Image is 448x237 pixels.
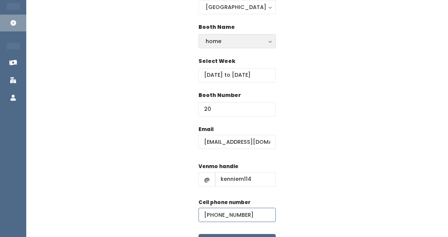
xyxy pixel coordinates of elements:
[206,37,269,45] div: home
[198,135,276,149] input: @ .
[198,57,235,65] label: Select Week
[198,172,215,186] span: @
[198,163,238,170] label: Venmo handle
[198,126,213,133] label: Email
[198,208,276,222] input: (___) ___-____
[198,102,276,116] input: Booth Number
[198,34,276,48] button: home
[198,199,251,206] label: Cell phone number
[206,3,269,11] div: [GEOGRAPHIC_DATA]
[198,68,276,82] input: Select week
[198,91,241,99] label: Booth Number
[198,23,235,31] label: Booth Name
